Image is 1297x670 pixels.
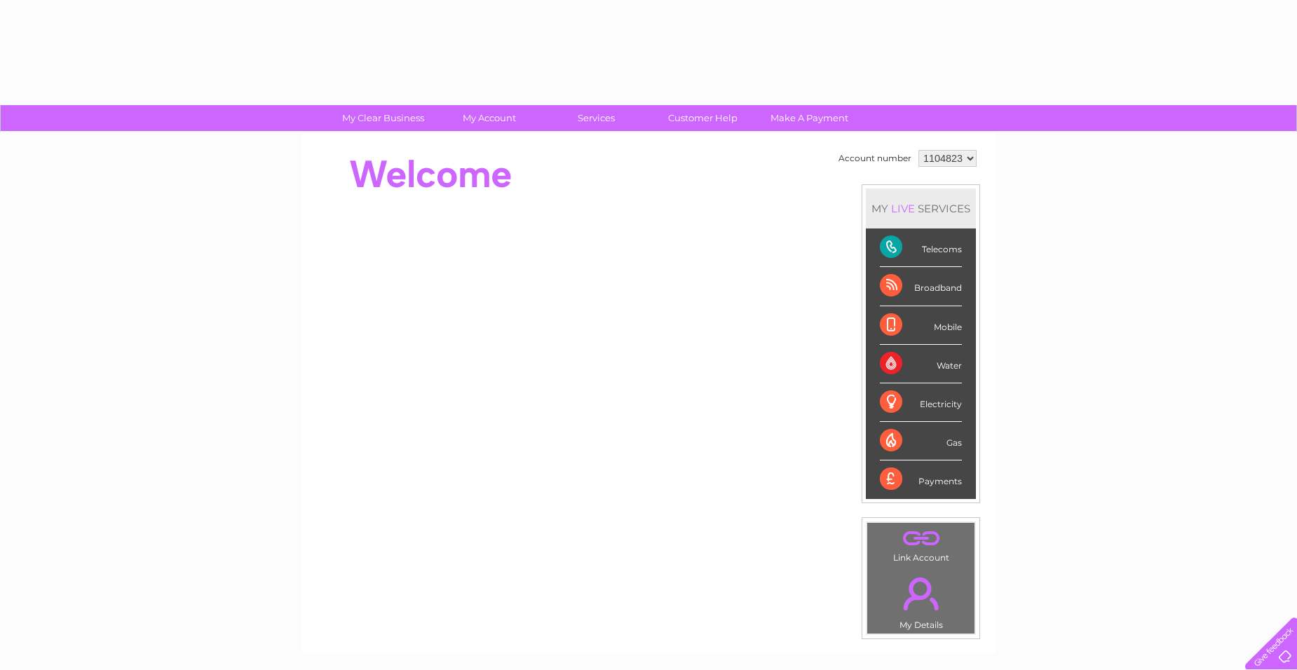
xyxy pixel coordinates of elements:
[432,105,548,131] a: My Account
[880,460,962,498] div: Payments
[888,202,918,215] div: LIVE
[871,569,971,618] a: .
[645,105,761,131] a: Customer Help
[867,522,975,566] td: Link Account
[752,105,867,131] a: Make A Payment
[880,228,962,267] div: Telecoms
[538,105,654,131] a: Services
[880,267,962,306] div: Broadband
[880,345,962,383] div: Water
[867,566,975,634] td: My Details
[880,306,962,345] div: Mobile
[880,383,962,422] div: Electricity
[871,526,971,551] a: .
[835,146,915,170] td: Account number
[880,422,962,460] div: Gas
[866,189,976,228] div: MY SERVICES
[325,105,441,131] a: My Clear Business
